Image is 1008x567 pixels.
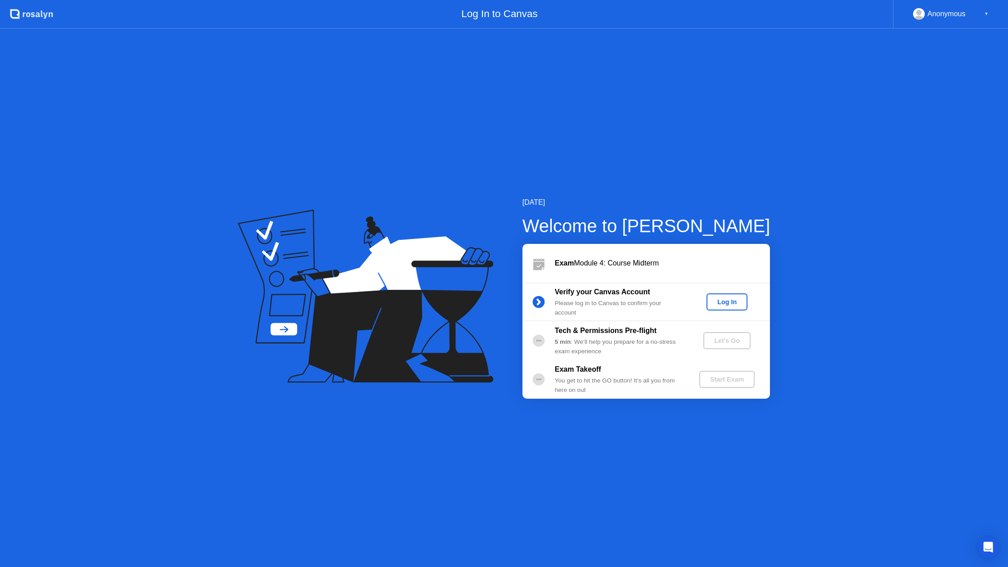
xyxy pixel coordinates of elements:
div: ▼ [984,8,989,20]
div: Open Intercom Messenger [977,536,999,558]
div: Start Exam [703,376,751,383]
b: Tech & Permissions Pre-flight [555,327,657,334]
div: Log In [710,298,744,306]
b: Exam [555,259,574,267]
button: Log In [706,293,747,310]
button: Let's Go [703,332,751,349]
div: You get to hit the GO button! It’s all you from here on out [555,376,684,395]
div: Module 4: Course Midterm [555,258,770,269]
b: Exam Takeoff [555,365,601,373]
div: : We’ll help you prepare for a no-stress exam experience [555,337,684,356]
b: 5 min [555,338,571,345]
div: Let's Go [707,337,747,344]
button: Start Exam [699,371,755,388]
div: Welcome to [PERSON_NAME] [522,212,770,239]
div: Please log in to Canvas to confirm your account [555,299,684,317]
b: Verify your Canvas Account [555,288,650,296]
div: [DATE] [522,197,770,208]
div: Anonymous [927,8,966,20]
